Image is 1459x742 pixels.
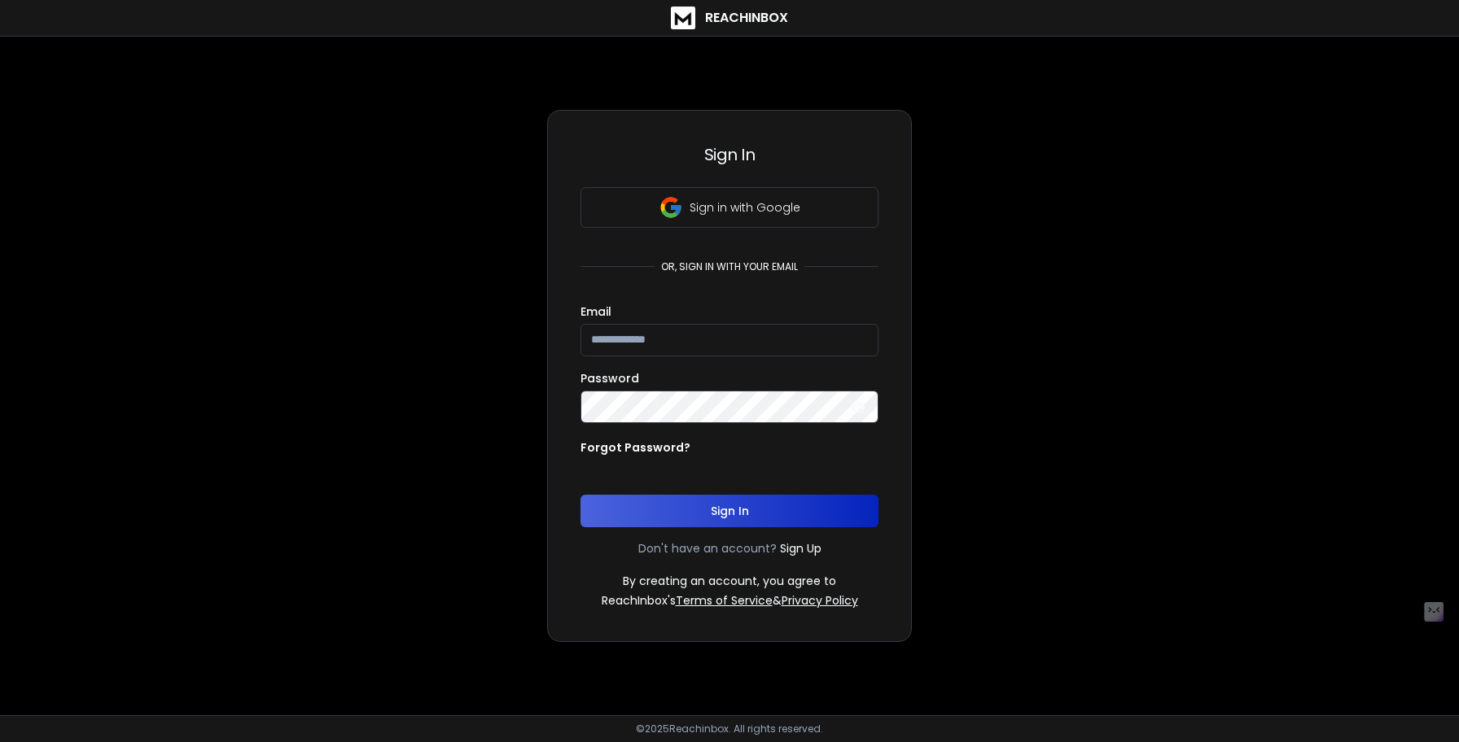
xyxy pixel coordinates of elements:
[671,7,788,29] a: ReachInbox
[636,722,823,735] p: © 2025 Reachinbox. All rights reserved.
[581,306,611,317] label: Email
[581,373,639,384] label: Password
[671,7,695,29] img: logo
[623,573,836,589] p: By creating an account, you agree to
[581,187,878,228] button: Sign in with Google
[782,592,858,609] a: Privacy Policy
[602,592,858,609] p: ReachInbox's &
[638,540,777,556] p: Don't have an account?
[780,540,822,556] a: Sign Up
[705,8,788,28] h1: ReachInbox
[655,260,804,273] p: or, sign in with your email
[676,592,773,609] a: Terms of Service
[690,199,800,216] p: Sign in with Google
[581,495,878,527] button: Sign In
[581,439,690,456] p: Forgot Password?
[581,143,878,166] h3: Sign In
